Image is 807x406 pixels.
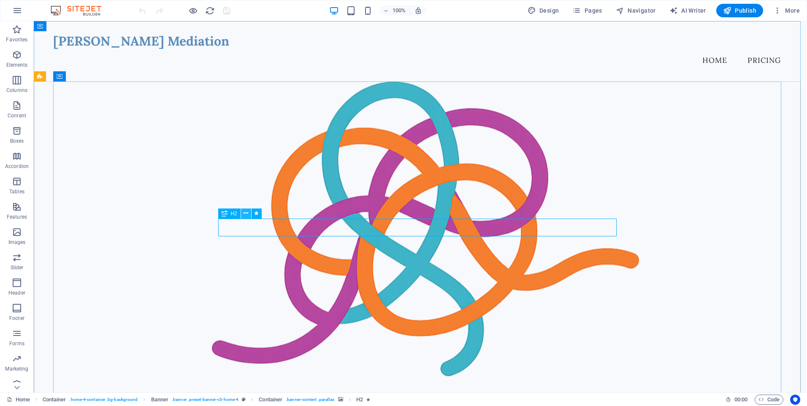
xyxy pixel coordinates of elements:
i: This element is a customizable preset [242,397,246,402]
button: Usercentrics [790,395,800,405]
button: Design [524,4,563,17]
p: Favorites [6,36,27,43]
img: Editor Logo [49,5,112,16]
span: AI Writer [669,6,706,15]
span: Design [528,6,559,15]
p: Footer [9,315,24,322]
span: Navigator [616,6,656,15]
span: Click to select. Double-click to edit [151,395,169,405]
p: Marketing [5,365,28,372]
p: Boxes [10,138,24,144]
span: Pages [572,6,602,15]
span: 00 00 [734,395,747,405]
button: Click here to leave preview mode and continue editing [188,5,198,16]
i: Element contains an animation [366,397,370,402]
span: H2 [231,211,237,216]
button: Publish [716,4,763,17]
p: Slider [11,264,24,271]
span: . home-4-container .bg-background [69,395,138,405]
span: Click to select. Double-click to edit [43,395,66,405]
div: Design (Ctrl+Alt+Y) [524,4,563,17]
button: More [770,4,803,17]
button: AI Writer [666,4,710,17]
button: 100% [380,5,410,16]
p: Content [8,112,26,119]
p: Header [8,290,25,296]
h6: 100% [393,5,406,16]
p: Elements [6,62,28,68]
button: Code [755,395,783,405]
button: Pages [569,4,605,17]
span: Publish [723,6,756,15]
p: Columns [6,87,27,94]
span: : [740,396,742,403]
i: Reload page [205,6,215,16]
a: Click to cancel selection. Double-click to open Pages [7,395,30,405]
h6: Session time [726,395,748,405]
button: reload [205,5,215,16]
span: . banner-content .parallax [286,395,334,405]
i: On resize automatically adjust zoom level to fit chosen device. [414,7,422,14]
span: Click to select. Double-click to edit [356,395,363,405]
nav: breadcrumb [43,395,370,405]
span: Code [758,395,780,405]
button: Navigator [612,4,659,17]
span: Click to select. Double-click to edit [259,395,282,405]
p: Forms [9,340,24,347]
i: This element contains a background [338,397,343,402]
span: . banner .preset-banner-v3-home-4 [172,395,238,405]
p: Accordion [5,163,29,170]
span: More [773,6,800,15]
p: Tables [9,188,24,195]
p: Images [8,239,26,246]
p: Features [7,214,27,220]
